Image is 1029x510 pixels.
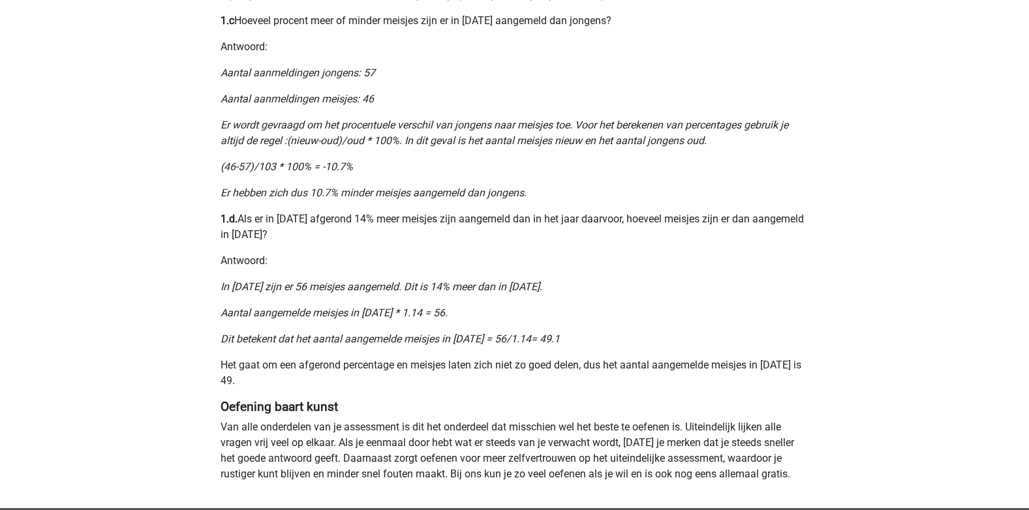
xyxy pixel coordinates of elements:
p: Antwoord: [221,253,809,269]
i: Aantal aanmeldingen jongens: 57 [221,67,375,79]
i: Aantal aangemelde meisjes in [DATE] * 1.14 = 56. [221,307,448,319]
i: Dit betekent dat het aantal aangemelde meisjes in [DATE] = 56/1.14= 49.1 [221,333,560,345]
p: Van alle onderdelen van je assessment is dit het onderdeel dat misschien wel het beste te oefenen... [221,419,809,482]
p: Hoeveel procent meer of minder meisjes zijn er in [DATE] aangemeld dan jongens? [221,13,809,29]
i: Er wordt gevraagd om het procentuele verschil van jongens naar meisjes toe. Voor het berekenen va... [221,119,788,147]
p: Het gaat om een afgerond percentage en meisjes laten zich niet zo goed delen, dus het aantal aang... [221,357,809,389]
i: Er hebben zich dus 10.7% minder meisjes aangemeld dan jongens. [221,187,527,199]
p: Als er in [DATE] afgerond 14% meer meisjes zijn aangemeld dan in het jaar daarvoor, hoeveel meisj... [221,211,809,243]
b: Oefening baart kunst [221,399,338,414]
p: Antwoord: [221,39,809,55]
i: (46-57)/103 * 100% = -10.7% [221,160,353,173]
i: In [DATE] zijn er 56 meisjes aangemeld. Dit is 14% meer dan in [DATE]. [221,280,542,293]
b: 1.d. [221,213,238,225]
i: Aantal aanmeldingen meisjes: 46 [221,93,374,105]
b: 1.c [221,14,234,27]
